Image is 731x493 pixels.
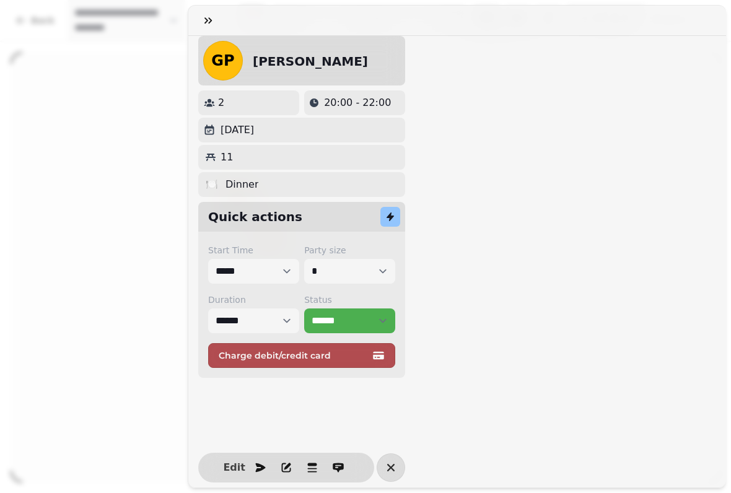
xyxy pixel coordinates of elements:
p: Dinner [225,177,258,192]
p: 2 [218,95,224,110]
span: GP [211,53,234,68]
button: Edit [222,455,247,480]
span: Edit [227,463,242,473]
label: Party size [304,244,395,256]
p: [DATE] [221,123,254,137]
p: 11 [221,150,233,165]
label: Status [304,294,395,306]
p: 20:00 - 22:00 [324,95,391,110]
label: Start Time [208,244,299,256]
p: 🍽️ [206,177,218,192]
button: Charge debit/credit card [208,343,395,368]
span: Charge debit/credit card [219,351,370,360]
h2: [PERSON_NAME] [253,53,368,70]
label: Duration [208,294,299,306]
h2: Quick actions [208,208,302,225]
